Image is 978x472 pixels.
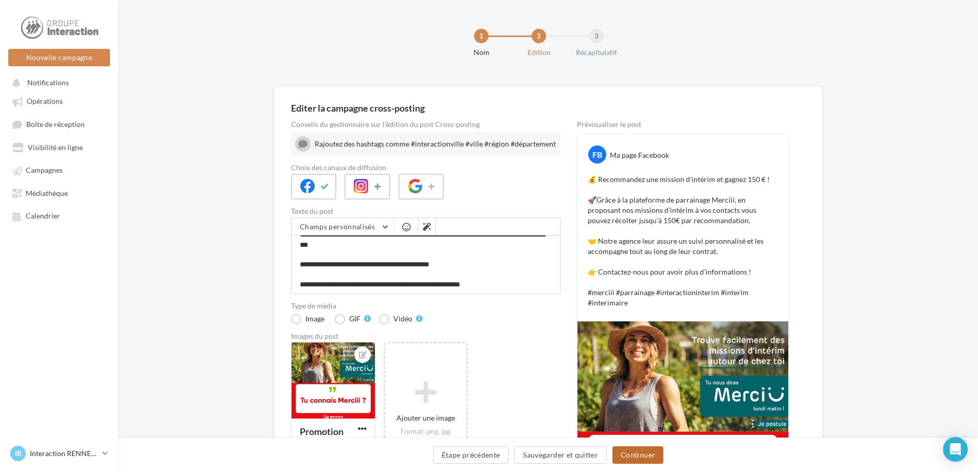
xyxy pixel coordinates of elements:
span: Champs personnalisés [300,222,375,231]
div: Rajoutez des hashtags comme #interactionville #ville #région #département [315,139,556,149]
button: Nouvelle campagne [8,49,110,66]
a: Boîte de réception [6,115,112,134]
a: Visibilité en ligne [6,138,112,156]
div: 3 [589,29,604,43]
label: Type de média [291,302,560,310]
div: FB [588,146,606,164]
button: Étape précédente [433,446,509,464]
div: Editer la campagne cross-posting [291,103,425,113]
span: Calendrier [26,212,60,221]
button: Continuer [612,446,663,464]
span: Campagnes [26,166,63,175]
a: Opérations [6,92,112,110]
div: Conseils du gestionnaire sur l'édition du post Cross-posting [291,121,560,128]
a: IR Interaction RENNES TRANSPORT [8,444,110,463]
div: GIF [349,315,360,322]
p: 💰 Recommandez une mission d'intérim et gagnez 150 € ! 🚀Grâce à la plateforme de parrainage Mercii... [588,174,778,308]
div: Image [305,315,324,322]
a: Calendrier [6,206,112,225]
span: Notifications [27,78,69,87]
div: Ma page Facebook [610,150,669,160]
div: Promotion Merciii 2 [300,426,343,448]
div: Images du post [291,333,560,340]
span: Visibilité en ligne [28,143,83,152]
p: Interaction RENNES TRANSPORT [30,448,98,459]
button: Champs personnalisés [292,218,394,235]
div: Vidéo [393,315,412,322]
span: IR [15,448,22,459]
div: Prévisualiser le post [577,121,789,128]
a: Médiathèque [6,184,112,202]
span: Médiathèque [26,189,68,197]
span: Opérations [27,97,63,106]
label: Texte du post [291,208,560,215]
div: 1 [474,29,488,43]
div: Nom [448,47,514,58]
div: Edition [506,47,572,58]
button: Sauvegarder et quitter [514,446,607,464]
label: Choix des canaux de diffusion [291,164,560,171]
a: Campagnes [6,160,112,179]
div: Open Intercom Messenger [943,437,968,462]
div: Récapitulatif [564,47,629,58]
span: Boîte de réception [26,120,85,129]
div: 2 [532,29,546,43]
